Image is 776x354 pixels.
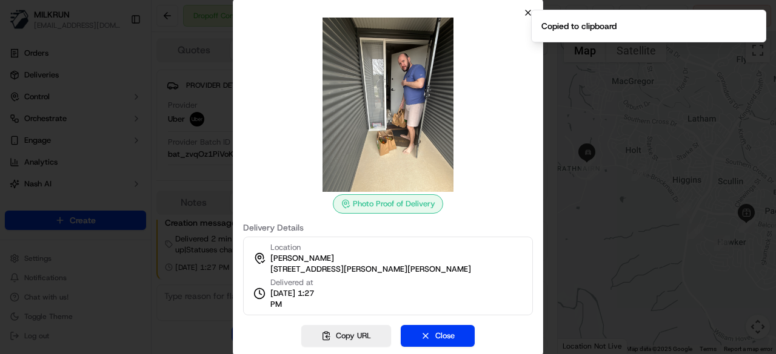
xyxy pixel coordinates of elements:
[270,264,471,275] span: [STREET_ADDRESS][PERSON_NAME][PERSON_NAME]
[333,194,443,214] div: Photo Proof of Delivery
[301,325,391,347] button: Copy URL
[541,20,617,32] div: Copied to clipboard
[401,325,475,347] button: Close
[301,18,475,192] img: photo_proof_of_delivery image
[270,277,326,288] span: Delivered at
[270,253,334,264] span: [PERSON_NAME]
[270,242,301,253] span: Location
[243,223,533,232] label: Delivery Details
[270,288,326,310] span: [DATE] 1:27 PM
